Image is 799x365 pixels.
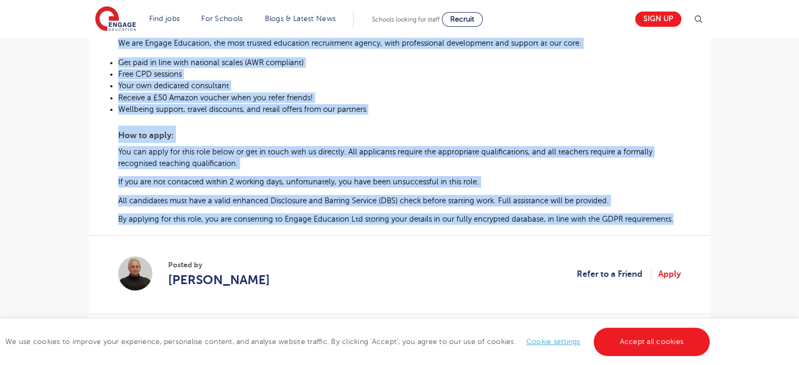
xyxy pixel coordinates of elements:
span: Get paid in line with national scales (AWR compliant) [118,58,304,67]
a: Cookie settings [526,338,580,346]
span: By applying for this role, you are consenting to Engage Education Ltd storing your details in our... [118,215,673,223]
span: Receive a £50 Amazon voucher when you refer friends! [118,93,313,102]
span: Schools looking for staff [372,16,440,23]
span: We are Engage Education, the most trusted education recruitment agency, with professional develop... [118,39,582,47]
span: Wellbeing support, travel discounts, and retail offers from our partners [118,105,366,113]
a: Accept all cookies [594,328,710,356]
span: How to apply: [118,131,174,140]
a: Find jobs [149,15,180,23]
span: Recruit [450,15,474,23]
a: Blogs & Latest News [265,15,336,23]
a: Recruit [442,12,483,27]
a: Refer to a Friend [577,267,651,281]
a: Apply [658,267,681,281]
a: [PERSON_NAME] [168,270,270,289]
a: For Schools [201,15,243,23]
span: All candidates must have a valid enhanced Disclosure and Barring Service (DBS) check before start... [118,196,609,205]
span: Posted by [168,259,270,270]
span: Your own dedicated consultant [118,81,229,90]
a: Sign up [635,12,681,27]
span: We use cookies to improve your experience, personalise content, and analyse website traffic. By c... [5,338,712,346]
span: If you are not contacted within 2 working days, unfortunately, you have been unsuccessful in this... [118,178,479,186]
span: You can apply for this role below or get in touch with us directly. All applicants require the ap... [118,148,652,168]
span: Free CPD sessions [118,70,182,78]
img: Engage Education [95,6,136,33]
